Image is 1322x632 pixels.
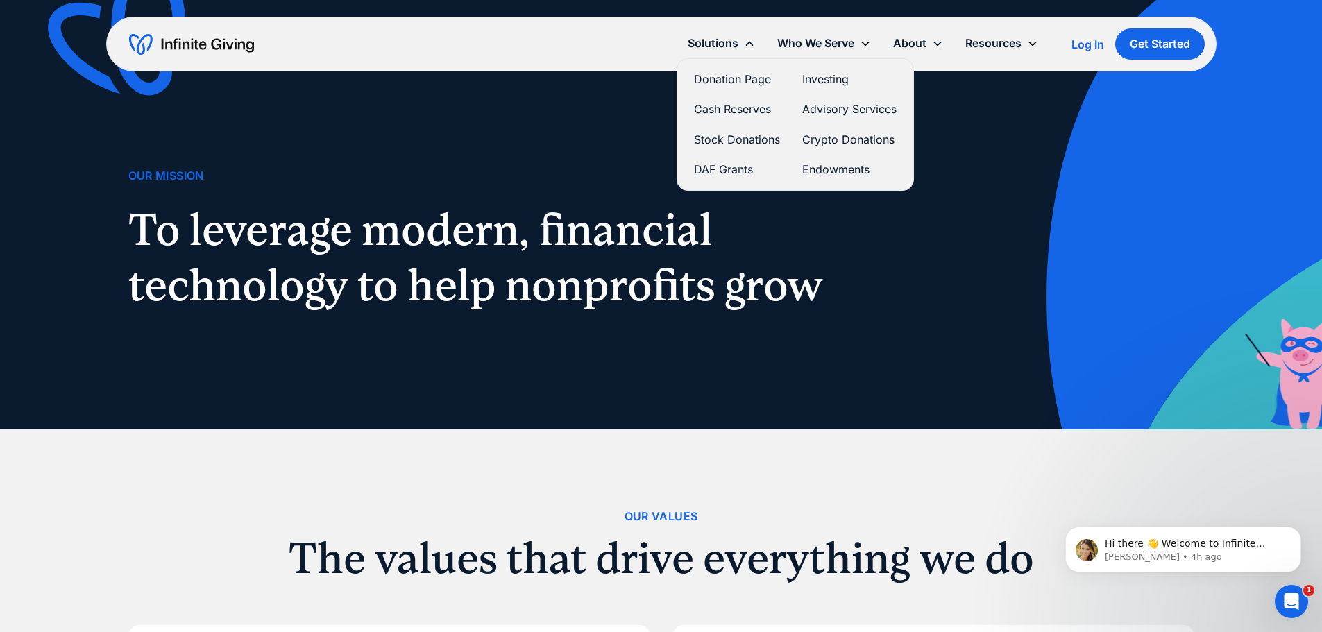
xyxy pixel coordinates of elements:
div: Log In [1071,39,1104,50]
a: Endowments [802,160,897,179]
div: Solutions [677,28,766,58]
div: Our Values [625,507,698,526]
iframe: Intercom live chat [1275,585,1308,618]
div: Who We Serve [777,34,854,53]
div: Resources [954,28,1049,58]
div: Resources [965,34,1022,53]
a: Log In [1071,36,1104,53]
div: About [882,28,954,58]
a: Investing [802,70,897,89]
a: DAF Grants [694,160,780,179]
div: Who We Serve [766,28,882,58]
a: Crypto Donations [802,130,897,149]
a: Donation Page [694,70,780,89]
div: Solutions [688,34,738,53]
a: Advisory Services [802,100,897,119]
nav: Solutions [677,58,914,191]
a: Cash Reserves [694,100,780,119]
a: Get Started [1115,28,1205,60]
h2: The values that drive everything we do [128,537,1194,580]
iframe: Intercom notifications message [1044,497,1322,595]
div: Our Mission [128,166,204,185]
a: Stock Donations [694,130,780,149]
span: 1 [1303,585,1314,596]
h1: To leverage modern, financial technology to help nonprofits grow [128,202,839,313]
div: About [893,34,926,53]
a: home [129,33,254,55]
